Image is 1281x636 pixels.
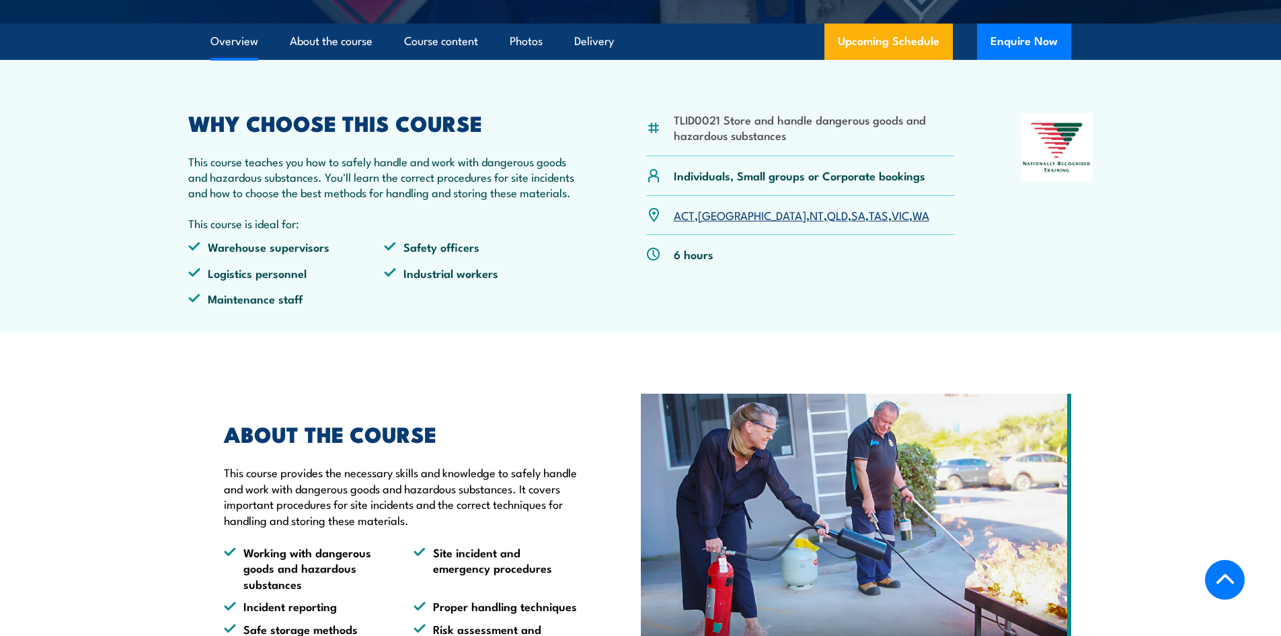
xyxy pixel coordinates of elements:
li: Site incident and emergency procedures [414,544,579,592]
li: Working with dangerous goods and hazardous substances [224,544,389,592]
a: [GEOGRAPHIC_DATA] [698,207,806,223]
a: SA [851,207,865,223]
a: VIC [892,207,909,223]
a: NT [810,207,824,223]
li: Logistics personnel [188,265,385,281]
li: Incident reporting [224,598,389,614]
li: TLID0021 Store and handle dangerous goods and hazardous substances [674,112,956,143]
img: Nationally Recognised Training logo. [1021,113,1093,182]
p: 6 hours [674,246,713,262]
h2: ABOUT THE COURSE [224,424,579,443]
a: Course content [404,24,478,59]
a: WA [913,207,929,223]
a: QLD [827,207,848,223]
a: Photos [510,24,543,59]
p: This course provides the necessary skills and knowledge to safely handle and work with dangerous ... [224,464,579,528]
a: Upcoming Schedule [824,24,953,60]
p: Individuals, Small groups or Corporate bookings [674,168,925,183]
p: This course teaches you how to safely handle and work with dangerous goods and hazardous substanc... [188,153,581,201]
h2: WHY CHOOSE THIS COURSE [188,113,581,132]
li: Proper handling techniques [414,598,579,614]
a: Overview [210,24,258,59]
li: Safety officers [384,239,580,254]
li: Warehouse supervisors [188,239,385,254]
li: Industrial workers [384,265,580,281]
button: Enquire Now [977,24,1071,60]
a: TAS [869,207,888,223]
p: , , , , , , , [674,207,929,223]
li: Maintenance staff [188,291,385,306]
a: About the course [290,24,373,59]
a: Delivery [574,24,614,59]
a: ACT [674,207,695,223]
p: This course is ideal for: [188,215,581,231]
